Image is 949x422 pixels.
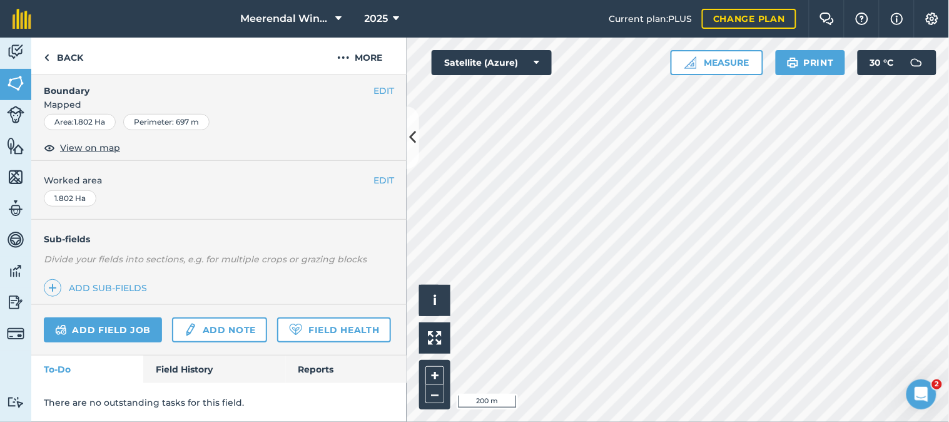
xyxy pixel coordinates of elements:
[44,317,162,342] a: Add field job
[143,356,285,383] a: Field History
[277,317,390,342] a: Field Health
[31,98,407,111] span: Mapped
[7,106,24,123] img: svg+xml;base64,PD94bWwgdmVyc2lvbj0iMS4wIiBlbmNvZGluZz0idXRmLTgiPz4KPCEtLSBHZW5lcmF0b3I6IEFkb2JlIE...
[44,140,120,155] button: View on map
[31,38,96,75] a: Back
[7,262,24,280] img: svg+xml;base64,PD94bWwgdmVyc2lvbj0iMS4wIiBlbmNvZGluZz0idXRmLTgiPz4KPCEtLSBHZW5lcmF0b3I6IEFkb2JlIE...
[31,232,407,246] h4: Sub-fields
[432,50,552,75] button: Satellite (Azure)
[425,366,444,385] button: +
[123,114,210,130] div: Perimeter : 697 m
[44,190,96,207] div: 1.802 Ha
[13,9,31,29] img: fieldmargin Logo
[906,379,936,409] iframe: Intercom live chat
[183,322,197,337] img: svg+xml;base64,PD94bWwgdmVyc2lvbj0iMS4wIiBlbmNvZGluZz0idXRmLTgiPz4KPCEtLSBHZW5lcmF0b3I6IEFkb2JlIE...
[925,13,940,25] img: A cog icon
[820,13,835,25] img: Two speech bubbles overlapping with the left bubble in the forefront
[48,280,57,296] img: svg+xml;base64,PHN2ZyB4bWxucz0iaHR0cDovL3d3dy53My5vcmcvMjAwMC9zdmciIHdpZHRoPSIxNCIgaGVpZ2h0PSIyNC...
[60,141,120,155] span: View on map
[7,136,24,155] img: svg+xml;base64,PHN2ZyB4bWxucz0iaHR0cDovL3d3dy53My5vcmcvMjAwMC9zdmciIHdpZHRoPSI1NiIgaGVpZ2h0PSI2MC...
[609,12,692,26] span: Current plan : PLUS
[425,385,444,403] button: –
[787,55,799,70] img: svg+xml;base64,PHN2ZyB4bWxucz0iaHR0cDovL3d3dy53My5vcmcvMjAwMC9zdmciIHdpZHRoPSIxOSIgaGVpZ2h0PSIyNC...
[44,254,367,265] em: Divide your fields into sections, e.g. for multiple crops or grazing blocks
[428,331,442,345] img: Four arrows, one pointing top left, one top right, one bottom right and the last bottom left
[7,396,24,408] img: svg+xml;base64,PD94bWwgdmVyc2lvbj0iMS4wIiBlbmNvZGluZz0idXRmLTgiPz4KPCEtLSBHZW5lcmF0b3I6IEFkb2JlIE...
[44,279,152,297] a: Add sub-fields
[7,293,24,312] img: svg+xml;base64,PD94bWwgdmVyc2lvbj0iMS4wIiBlbmNvZGluZz0idXRmLTgiPz4KPCEtLSBHZW5lcmF0b3I6IEFkb2JlIE...
[337,50,350,65] img: svg+xml;base64,PHN2ZyB4bWxucz0iaHR0cDovL3d3dy53My5vcmcvMjAwMC9zdmciIHdpZHRoPSIyMCIgaGVpZ2h0PSIyNC...
[858,50,936,75] button: 30 °C
[433,292,437,308] span: i
[365,11,388,26] span: 2025
[776,50,846,75] button: Print
[44,114,116,130] div: Area : 1.802 Ha
[286,356,407,383] a: Reports
[172,317,267,342] a: Add note
[7,325,24,342] img: svg+xml;base64,PD94bWwgdmVyc2lvbj0iMS4wIiBlbmNvZGluZz0idXRmLTgiPz4KPCEtLSBHZW5lcmF0b3I6IEFkb2JlIE...
[7,74,24,93] img: svg+xml;base64,PHN2ZyB4bWxucz0iaHR0cDovL3d3dy53My5vcmcvMjAwMC9zdmciIHdpZHRoPSI1NiIgaGVpZ2h0PSI2MC...
[932,379,942,389] span: 2
[373,84,394,98] button: EDIT
[855,13,870,25] img: A question mark icon
[702,9,796,29] a: Change plan
[870,50,894,75] span: 30 ° C
[684,56,697,69] img: Ruler icon
[31,71,373,98] h4: Boundary
[7,168,24,187] img: svg+xml;base64,PHN2ZyB4bWxucz0iaHR0cDovL3d3dy53My5vcmcvMjAwMC9zdmciIHdpZHRoPSI1NiIgaGVpZ2h0PSI2MC...
[44,50,49,65] img: svg+xml;base64,PHN2ZyB4bWxucz0iaHR0cDovL3d3dy53My5vcmcvMjAwMC9zdmciIHdpZHRoPSI5IiBoZWlnaHQ9IjI0Ii...
[55,322,67,337] img: svg+xml;base64,PD94bWwgdmVyc2lvbj0iMS4wIiBlbmNvZGluZz0idXRmLTgiPz4KPCEtLSBHZW5lcmF0b3I6IEFkb2JlIE...
[44,173,394,187] span: Worked area
[313,38,407,75] button: More
[44,140,55,155] img: svg+xml;base64,PHN2ZyB4bWxucz0iaHR0cDovL3d3dy53My5vcmcvMjAwMC9zdmciIHdpZHRoPSIxOCIgaGVpZ2h0PSIyNC...
[7,199,24,218] img: svg+xml;base64,PD94bWwgdmVyc2lvbj0iMS4wIiBlbmNvZGluZz0idXRmLTgiPz4KPCEtLSBHZW5lcmF0b3I6IEFkb2JlIE...
[373,173,394,187] button: EDIT
[904,50,929,75] img: svg+xml;base64,PD94bWwgdmVyc2lvbj0iMS4wIiBlbmNvZGluZz0idXRmLTgiPz4KPCEtLSBHZW5lcmF0b3I6IEFkb2JlIE...
[891,11,903,26] img: svg+xml;base64,PHN2ZyB4bWxucz0iaHR0cDovL3d3dy53My5vcmcvMjAwMC9zdmciIHdpZHRoPSIxNyIgaGVpZ2h0PSIxNy...
[419,285,450,316] button: i
[671,50,763,75] button: Measure
[44,396,394,409] p: There are no outstanding tasks for this field.
[7,230,24,249] img: svg+xml;base64,PD94bWwgdmVyc2lvbj0iMS4wIiBlbmNvZGluZz0idXRmLTgiPz4KPCEtLSBHZW5lcmF0b3I6IEFkb2JlIE...
[241,11,331,26] span: Meerendal Wine Estate
[31,356,143,383] a: To-Do
[7,43,24,61] img: svg+xml;base64,PD94bWwgdmVyc2lvbj0iMS4wIiBlbmNvZGluZz0idXRmLTgiPz4KPCEtLSBHZW5lcmF0b3I6IEFkb2JlIE...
